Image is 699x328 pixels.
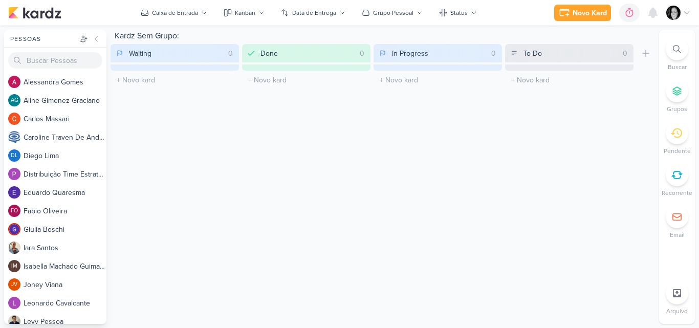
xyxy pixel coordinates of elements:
button: Novo Kard [554,5,611,21]
div: Isabella Machado Guimarães [8,260,20,272]
input: + Novo kard [113,73,237,88]
div: G i u l i a B o s c h i [24,224,106,235]
div: D i s t r i b u i ç ã o T i m e E s t r a t é g i c o [24,169,106,180]
p: Grupos [667,104,687,114]
input: + Novo kard [376,73,500,88]
div: I a r a S a n t o s [24,243,106,253]
input: + Novo kard [507,73,631,88]
div: Fabio Oliveira [8,205,20,217]
p: JV [11,282,17,288]
li: Ctrl + F [659,38,695,72]
img: Carlos Massari [8,113,20,125]
div: Aline Gimenez Graciano [8,94,20,106]
input: + Novo kard [244,73,368,88]
p: IM [11,264,17,269]
div: A l e s s a n d r a G o m e s [24,77,106,88]
img: kardz.app [8,7,61,19]
div: 0 [356,48,368,59]
div: 0 [487,48,500,59]
div: Diego Lima [8,149,20,162]
div: C a r l o s M a s s a r i [24,114,106,124]
div: E d u a r d o Q u a r e s m a [24,187,106,198]
p: DL [11,153,18,159]
div: Kardz Sem Grupo: [111,30,655,44]
div: F a b i o O l i v e i r a [24,206,106,216]
div: A l i n e G i m e n e z G r a c i a n o [24,95,106,106]
div: Joney Viana [8,278,20,291]
div: 0 [224,48,237,59]
div: I s a b e l l a M a c h a d o G u i m a r ã e s [24,261,106,272]
p: Email [670,230,685,239]
div: L e v y P e s s o a [24,316,106,327]
div: D i e g o L i m a [24,150,106,161]
img: Caroline Traven De Andrade [8,131,20,143]
div: Novo Kard [573,8,607,18]
img: Alessandra Gomes [8,76,20,88]
p: AG [11,98,18,103]
div: 0 [619,48,631,59]
img: Levy Pessoa [8,315,20,327]
div: L e o n a r d o C a v a l c a n t e [24,298,106,309]
div: Pessoas [8,34,78,43]
p: Arquivo [666,307,688,316]
img: Eduardo Quaresma [8,186,20,199]
div: C a r o l i n e T r a v e n D e A n d r a d e [24,132,106,143]
img: Leonardo Cavalcante [8,297,20,309]
p: FO [11,208,18,214]
p: Recorrente [662,188,692,198]
img: Giulia Boschi [8,223,20,235]
img: Iara Santos [8,242,20,254]
img: Renata Brandão [666,6,681,20]
div: J o n e y V i a n a [24,279,106,290]
input: Buscar Pessoas [8,52,102,69]
p: Buscar [668,62,687,72]
img: Distribuição Time Estratégico [8,168,20,180]
p: Pendente [664,146,691,156]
